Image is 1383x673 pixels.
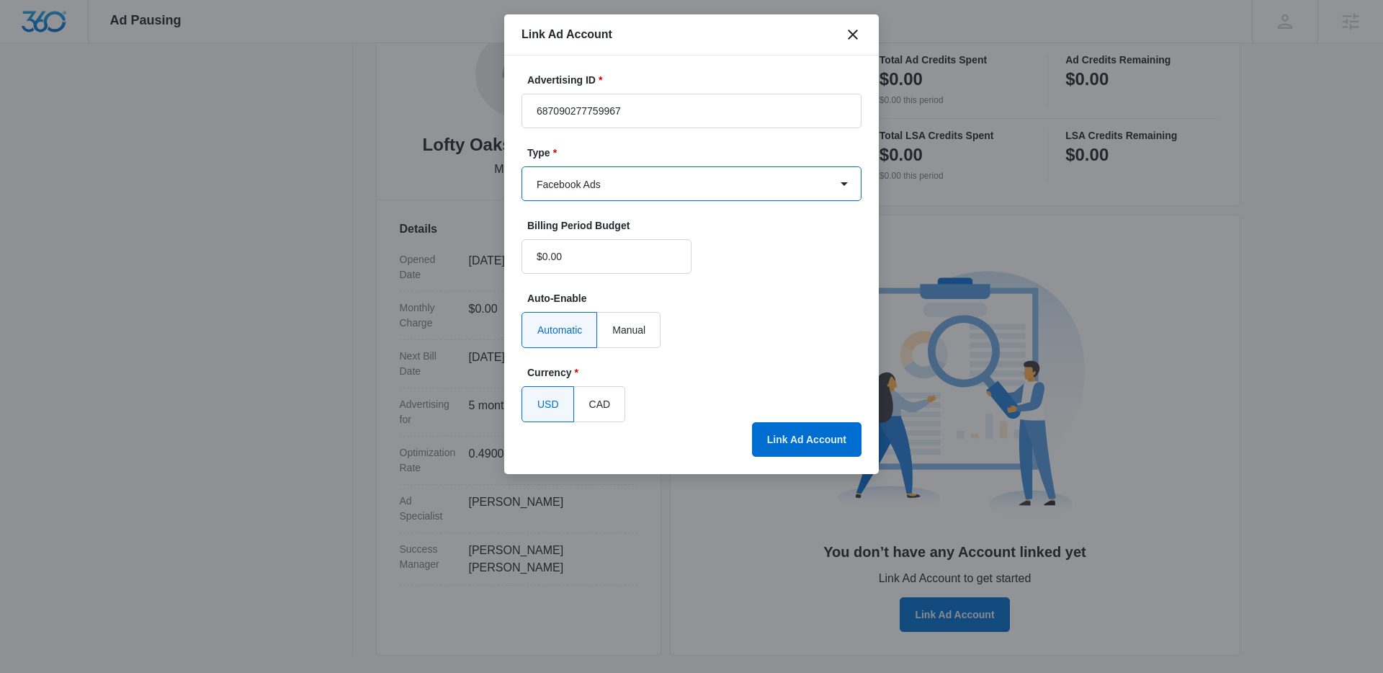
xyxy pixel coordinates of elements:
label: Currency [527,365,867,380]
label: CAD [574,386,626,422]
label: Advertising ID [527,73,867,88]
button: close [844,26,861,43]
label: Automatic [522,312,597,348]
label: Type [527,146,867,161]
label: Auto-Enable [527,291,867,306]
label: USD [522,386,574,422]
button: Link Ad Account [752,422,861,457]
label: Billing Period Budget [527,218,697,233]
input: $500.00 [522,239,691,274]
h1: Link Ad Account [522,26,612,43]
label: Manual [597,312,661,348]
